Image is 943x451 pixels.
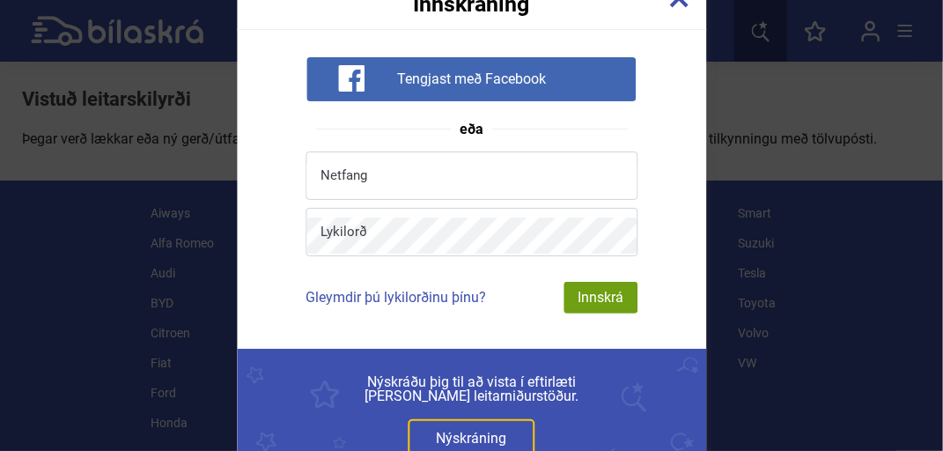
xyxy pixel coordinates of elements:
[307,70,636,86] a: Tengjast með Facebook
[339,65,365,92] img: facebook-white-icon.svg
[451,122,492,137] span: eða
[564,282,637,314] div: Innskrá
[306,289,486,306] a: Gleymdir þú lykilorðinu þínu?
[397,70,546,88] span: Tengjast með Facebook
[276,375,667,403] span: Nýskráðu þig til að vista í eftirlæti [PERSON_NAME] leitarniðurstöður.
